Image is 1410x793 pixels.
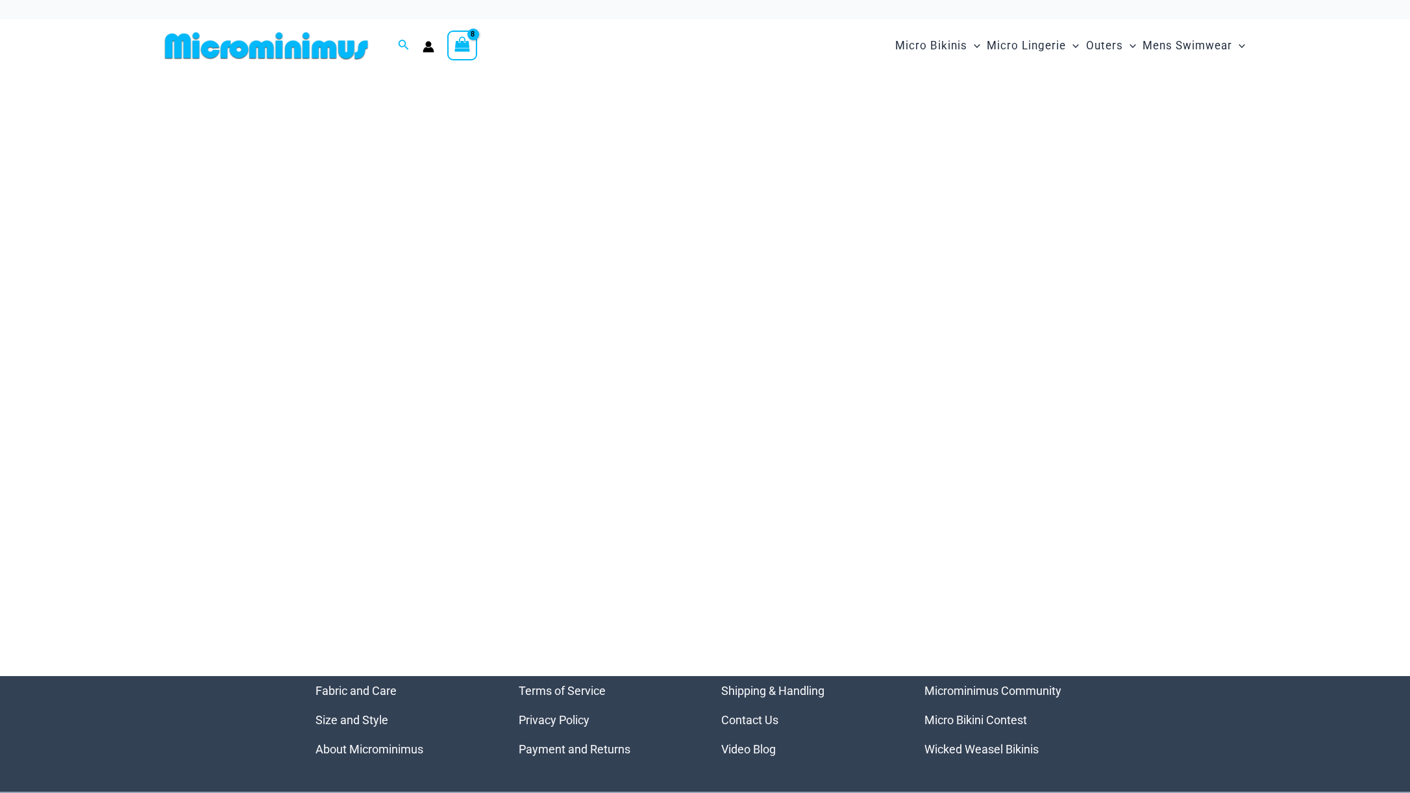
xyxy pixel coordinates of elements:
[721,676,892,764] aside: Footer Widget 3
[924,684,1061,698] a: Microminimus Community
[924,713,1027,727] a: Micro Bikini Contest
[519,742,630,756] a: Payment and Returns
[315,742,423,756] a: About Microminimus
[1123,29,1136,62] span: Menu Toggle
[1086,29,1123,62] span: Outers
[315,676,486,764] aside: Footer Widget 1
[398,38,410,54] a: Search icon link
[315,684,397,698] a: Fabric and Care
[890,24,1250,68] nav: Site Navigation
[1066,29,1079,62] span: Menu Toggle
[160,31,373,60] img: MM SHOP LOGO FLAT
[924,676,1095,764] nav: Menu
[987,29,1066,62] span: Micro Lingerie
[895,29,967,62] span: Micro Bikinis
[1083,26,1139,66] a: OutersMenu ToggleMenu Toggle
[519,713,589,727] a: Privacy Policy
[721,742,776,756] a: Video Blog
[1232,29,1245,62] span: Menu Toggle
[1143,29,1232,62] span: Mens Swimwear
[315,713,388,727] a: Size and Style
[924,742,1039,756] a: Wicked Weasel Bikinis
[892,26,983,66] a: Micro BikinisMenu ToggleMenu Toggle
[423,41,434,53] a: Account icon link
[1139,26,1248,66] a: Mens SwimwearMenu ToggleMenu Toggle
[519,676,689,764] nav: Menu
[519,676,689,764] aside: Footer Widget 2
[721,684,824,698] a: Shipping & Handling
[721,713,778,727] a: Contact Us
[447,31,477,60] a: View Shopping Cart, 8 items
[983,26,1082,66] a: Micro LingerieMenu ToggleMenu Toggle
[519,684,606,698] a: Terms of Service
[315,676,486,764] nav: Menu
[924,676,1095,764] aside: Footer Widget 4
[721,676,892,764] nav: Menu
[967,29,980,62] span: Menu Toggle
